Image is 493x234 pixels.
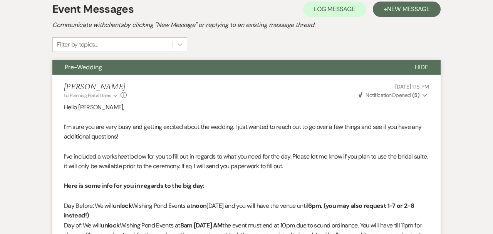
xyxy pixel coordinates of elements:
[412,92,419,99] strong: ( 5 )
[64,102,429,112] p: Hello [PERSON_NAME],
[314,5,355,13] span: Log Message
[402,60,441,75] button: Hide
[113,202,132,210] strong: unlock
[64,92,111,99] span: to: Planning Portal Users
[303,2,366,17] button: Log Message
[64,82,127,92] h5: [PERSON_NAME]
[52,20,441,30] h2: Communicate with clients by clicking "New Message" or replying to an existing message thread.
[387,5,430,13] span: New Message
[373,2,441,17] button: +New Message
[65,63,102,71] span: Pre-Wedding
[52,60,402,75] button: Pre-Wedding
[366,92,391,99] span: Notification
[415,63,428,71] span: Hide
[57,40,98,49] div: Filter by topics...
[52,1,134,17] h1: Event Messages
[64,122,429,142] p: I’m sure you are very busy and getting excited about the wedding. I just wanted to reach out to g...
[64,182,205,190] strong: Here is some info for you in regards to the big day:
[395,83,429,90] span: [DATE] 1:15 PM
[359,92,419,99] span: Opened
[64,92,119,99] button: to: Planning Portal Users
[357,91,429,99] button: NotificationOpened (5)
[64,152,429,171] p: I’ve included a worksheet below for you to fill out in regards to what you need for the day. Plea...
[192,202,206,210] strong: noon
[64,201,429,221] p: Day Before: We will Wishing Pond Events at [DATE] and you will have the venue until
[101,221,119,229] strong: unlock
[180,221,223,229] strong: 8am [DATE] AM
